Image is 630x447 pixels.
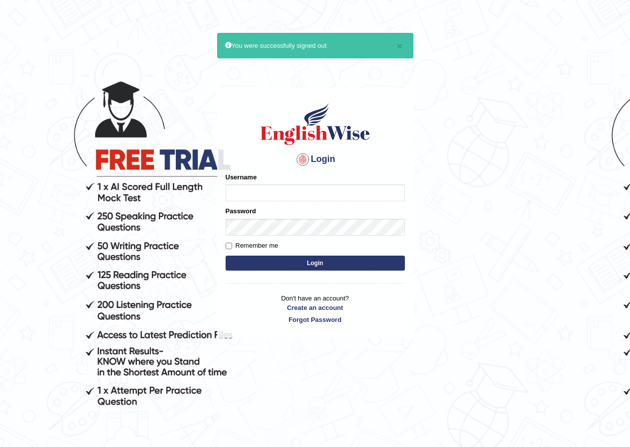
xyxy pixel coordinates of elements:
img: Logo of English Wise sign in for intelligent practice with AI [258,102,372,147]
a: Create an account [226,303,405,312]
div: You were successfully signed out [217,33,413,58]
button: Login [226,256,405,271]
h4: Login [226,151,405,167]
a: Forgot Password [226,315,405,324]
p: Don't have an account? [226,294,405,324]
label: Password [226,206,256,216]
input: Remember me [226,243,232,249]
label: Remember me [226,241,278,251]
label: Username [226,172,257,182]
button: × [396,41,402,51]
